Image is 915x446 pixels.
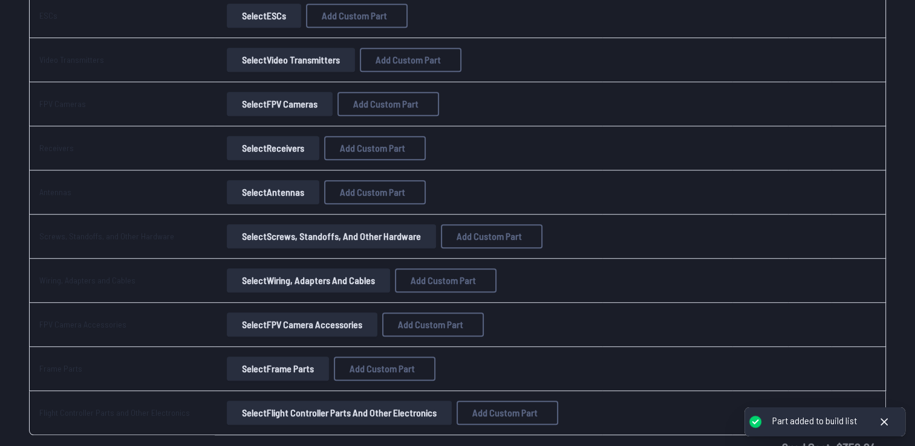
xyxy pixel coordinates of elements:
div: Part added to build list [772,415,857,427]
a: SelectFPV Camera Accessories [224,312,380,337]
button: Add Custom Part [360,48,461,72]
button: SelectFrame Parts [227,357,329,381]
a: Wiring, Adapters and Cables [39,275,135,285]
button: SelectScrews, Standoffs, and Other Hardware [227,224,436,248]
button: Add Custom Part [324,136,426,160]
a: Flight Controller Parts and Other Electronics [39,407,190,418]
a: SelectFlight Controller Parts and Other Electronics [224,401,454,425]
a: SelectScrews, Standoffs, and Other Hardware [224,224,438,248]
a: FPV Cameras [39,99,86,109]
button: SelectReceivers [227,136,319,160]
button: Add Custom Part [395,268,497,292]
a: Receivers [39,143,74,153]
span: Add Custom Part [411,276,476,285]
button: SelectFlight Controller Parts and Other Electronics [227,401,452,425]
button: Add Custom Part [306,4,408,28]
a: SelectVideo Transmitters [224,48,357,72]
button: SelectESCs [227,4,301,28]
a: Frame Parts [39,363,82,373]
a: Video Transmitters [39,54,104,65]
span: Add Custom Part [353,99,418,109]
span: Add Custom Part [472,408,538,418]
span: Add Custom Part [398,320,463,329]
button: Add Custom Part [324,180,426,204]
button: Add Custom Part [382,312,484,337]
span: Add Custom Part [340,187,405,197]
a: SelectReceivers [224,136,322,160]
span: Add Custom Part [457,231,522,241]
span: Add Custom Part [376,55,441,65]
button: SelectAntennas [227,180,319,204]
a: SelectAntennas [224,180,322,204]
a: SelectWiring, Adapters and Cables [224,268,392,292]
button: Add Custom Part [441,224,542,248]
a: Antennas [39,187,71,197]
a: SelectESCs [224,4,304,28]
button: SelectWiring, Adapters and Cables [227,268,390,292]
button: Add Custom Part [334,357,435,381]
button: Add Custom Part [457,401,558,425]
a: SelectFPV Cameras [224,92,335,116]
button: Add Custom Part [337,92,439,116]
span: Add Custom Part [322,11,387,21]
a: ESCs [39,10,57,21]
button: SelectVideo Transmitters [227,48,355,72]
a: Screws, Standoffs, and Other Hardware [39,231,174,241]
span: Add Custom Part [350,364,415,373]
a: SelectFrame Parts [224,357,331,381]
span: Add Custom Part [340,143,405,153]
a: FPV Camera Accessories [39,319,126,329]
button: SelectFPV Cameras [227,92,333,116]
button: SelectFPV Camera Accessories [227,312,377,337]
